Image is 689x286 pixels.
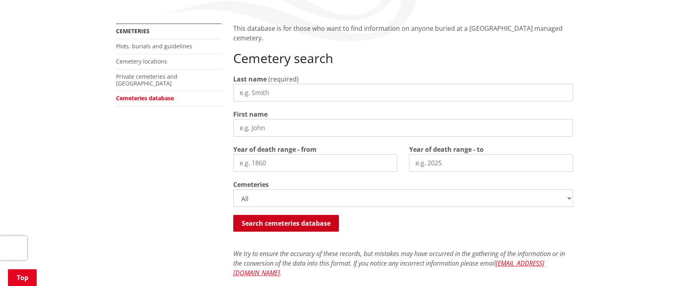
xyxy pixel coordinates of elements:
h2: Cemetery search [233,51,573,66]
label: Year of death range - to [409,145,484,154]
a: [EMAIL_ADDRESS][DOMAIN_NAME] [233,259,544,277]
label: Year of death range - from [233,145,317,154]
a: Top [8,269,37,286]
label: First name [233,109,268,119]
label: Last name [233,74,267,84]
a: Cemeteries database [116,94,174,102]
a: Plots, burials and guidelines [116,42,192,50]
label: Cemeteries [233,180,269,189]
a: Private cemeteries and [GEOGRAPHIC_DATA] [116,73,177,87]
em: We try to ensure the accuracy of these records, but mistakes may have occurred in the gathering o... [233,249,565,277]
input: e.g. Smith [233,84,573,101]
p: This database is for those who want to find information on anyone buried at a [GEOGRAPHIC_DATA] m... [233,24,573,43]
button: Search cemeteries database [233,215,339,232]
iframe: Messenger Launcher [652,252,681,281]
input: e.g. John [233,119,573,137]
a: Cemetery locations [116,58,167,65]
input: e.g. 2025 [409,154,573,172]
a: Cemeteries [116,27,150,35]
input: e.g. 1860 [233,154,397,172]
span: (required) [268,75,299,83]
